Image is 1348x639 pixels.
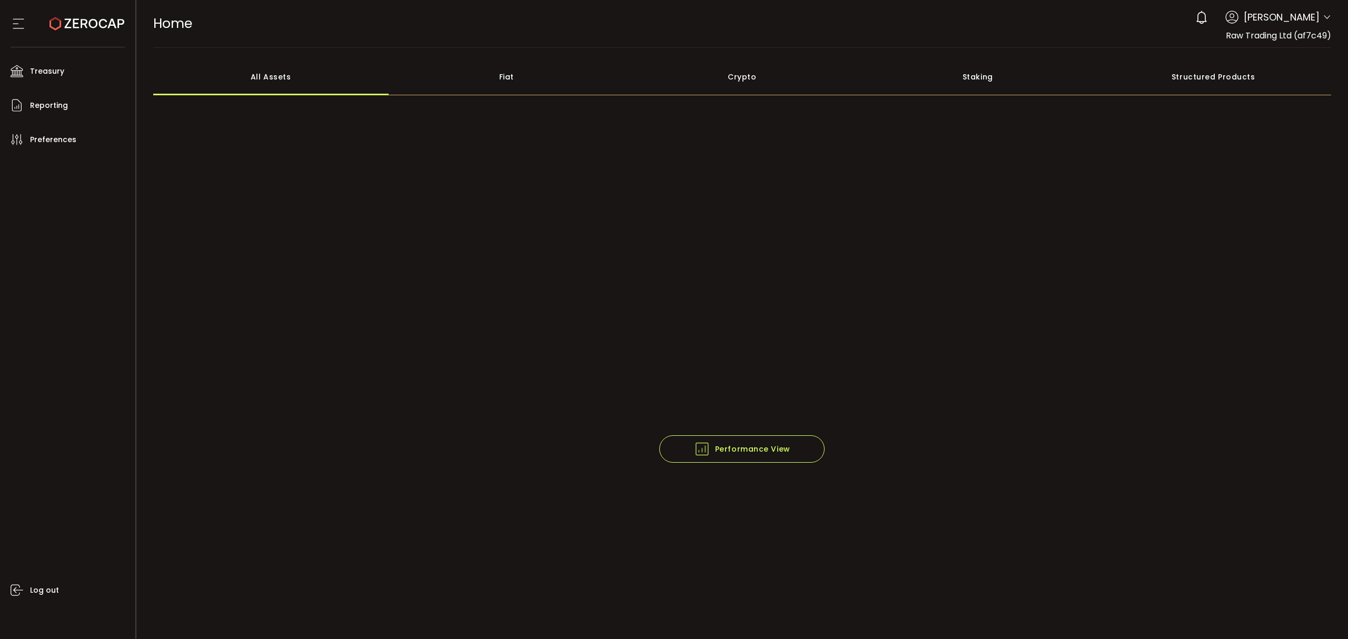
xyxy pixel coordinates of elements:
[389,58,625,95] div: Fiat
[1295,588,1348,639] iframe: Chat Widget
[153,58,389,95] div: All Assets
[1244,10,1320,24] span: [PERSON_NAME]
[30,132,76,147] span: Preferences
[153,14,192,33] span: Home
[860,58,1096,95] div: Staking
[30,64,64,79] span: Treasury
[625,58,860,95] div: Crypto
[30,98,68,113] span: Reporting
[1096,58,1332,95] div: Structured Products
[30,583,59,598] span: Log out
[694,441,790,457] span: Performance View
[1226,29,1331,42] span: Raw Trading Ltd (af7c49)
[659,435,825,463] button: Performance View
